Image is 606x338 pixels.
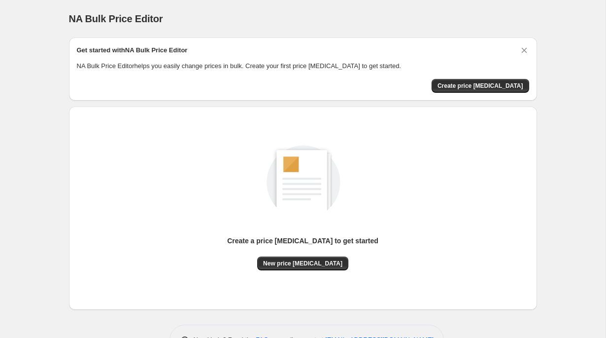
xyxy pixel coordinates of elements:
[263,260,342,267] span: New price [MEDICAL_DATA]
[227,236,378,246] p: Create a price [MEDICAL_DATA] to get started
[438,82,523,90] span: Create price [MEDICAL_DATA]
[257,257,348,270] button: New price [MEDICAL_DATA]
[519,45,529,55] button: Dismiss card
[69,13,163,24] span: NA Bulk Price Editor
[77,45,188,55] h2: Get started with NA Bulk Price Editor
[432,79,529,93] button: Create price change job
[77,61,529,71] p: NA Bulk Price Editor helps you easily change prices in bulk. Create your first price [MEDICAL_DAT...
